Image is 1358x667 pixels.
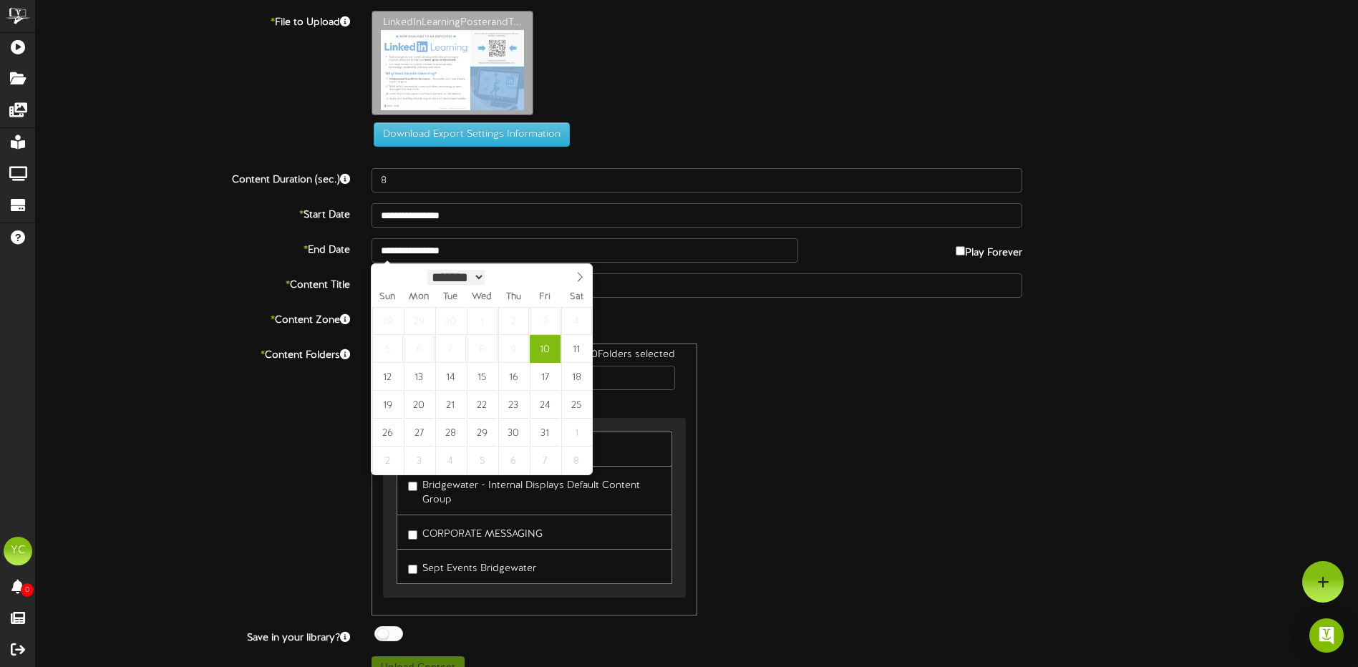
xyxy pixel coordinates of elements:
[404,307,435,335] span: September 29, 2025
[25,344,361,363] label: Content Folders
[467,335,498,363] span: October 8, 2025
[498,419,529,447] span: October 30, 2025
[372,335,403,363] span: October 5, 2025
[530,363,561,391] span: October 17, 2025
[404,391,435,419] span: October 20, 2025
[25,168,361,188] label: Content Duration (sec.)
[403,293,435,302] span: Mon
[530,391,561,419] span: October 24, 2025
[435,447,466,474] span: November 4, 2025
[404,335,435,363] span: October 6, 2025
[466,293,498,302] span: Wed
[404,363,435,391] span: October 13, 2025
[372,307,403,335] span: September 28, 2025
[435,307,466,335] span: September 30, 2025
[372,447,403,474] span: November 2, 2025
[435,293,466,302] span: Tue
[561,363,592,391] span: October 18, 2025
[21,583,34,597] span: 0
[435,391,466,419] span: October 21, 2025
[561,419,592,447] span: November 1, 2025
[435,419,466,447] span: October 28, 2025
[408,474,660,507] label: Bridgewater - Internal Displays Default Content Group
[408,565,417,574] input: Sept Events Bridgewater
[498,391,529,419] span: October 23, 2025
[408,482,417,491] input: Bridgewater - Internal Displays Default Content Group
[467,307,498,335] span: October 1, 2025
[485,270,536,285] input: Year
[498,363,529,391] span: October 16, 2025
[372,391,403,419] span: October 19, 2025
[372,273,1022,298] input: Title of this Content
[530,335,561,363] span: October 10, 2025
[435,335,466,363] span: October 7, 2025
[956,246,965,255] input: Play Forever
[25,273,361,293] label: Content Title
[25,308,361,328] label: Content Zone
[404,419,435,447] span: October 27, 2025
[25,238,361,258] label: End Date
[367,130,570,140] a: Download Export Settings Information
[561,335,592,363] span: October 11, 2025
[408,530,417,540] input: CORPORATE MESSAGING
[1309,618,1344,653] div: Open Intercom Messenger
[956,238,1022,261] label: Play Forever
[467,391,498,419] span: October 22, 2025
[372,363,403,391] span: October 12, 2025
[530,419,561,447] span: October 31, 2025
[467,363,498,391] span: October 15, 2025
[561,391,592,419] span: October 25, 2025
[498,447,529,474] span: November 6, 2025
[408,557,536,576] label: Sept Events Bridgewater
[25,11,361,30] label: File to Upload
[498,293,529,302] span: Thu
[435,363,466,391] span: October 14, 2025
[404,447,435,474] span: November 3, 2025
[530,447,561,474] span: November 7, 2025
[467,447,498,474] span: November 5, 2025
[408,522,543,542] label: CORPORATE MESSAGING
[4,537,32,565] div: YC
[467,419,498,447] span: October 29, 2025
[530,307,561,335] span: October 3, 2025
[372,293,403,302] span: Sun
[374,122,570,147] button: Download Export Settings Information
[372,419,403,447] span: October 26, 2025
[561,447,592,474] span: November 8, 2025
[561,307,592,335] span: October 4, 2025
[498,307,529,335] span: October 2, 2025
[498,335,529,363] span: October 9, 2025
[25,203,361,223] label: Start Date
[561,293,592,302] span: Sat
[25,626,361,646] label: Save in your library?
[529,293,561,302] span: Fri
